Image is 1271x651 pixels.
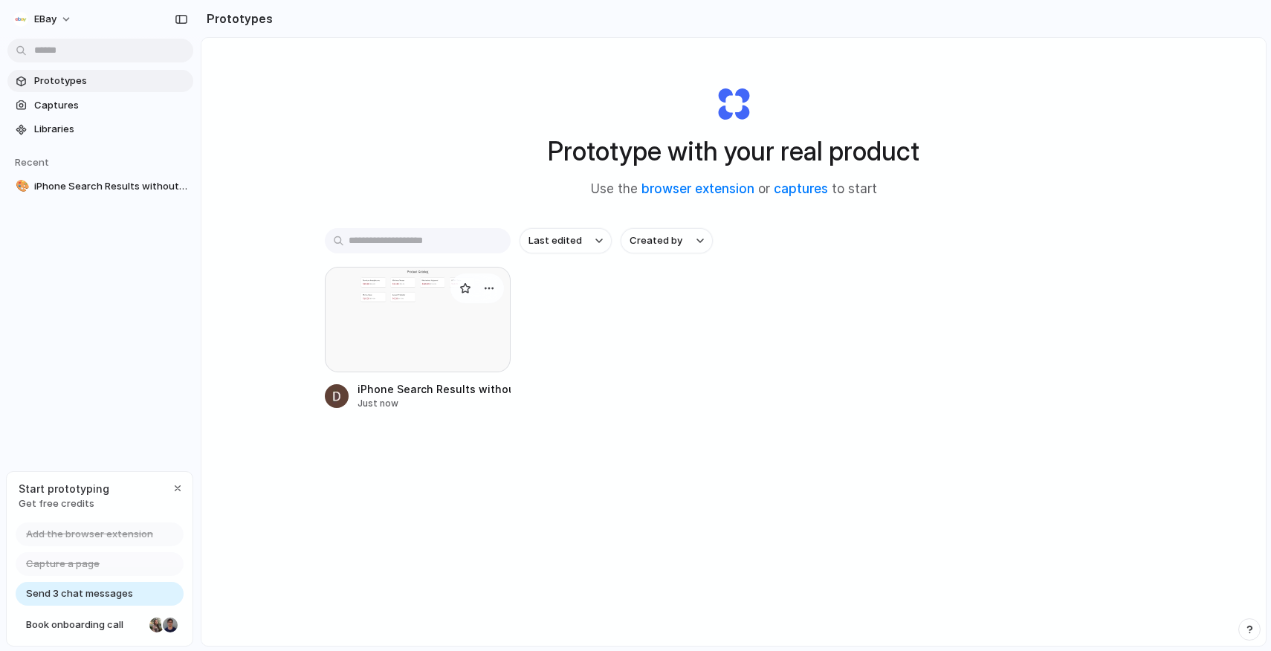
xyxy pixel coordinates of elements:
[13,179,28,194] button: 🎨
[34,12,56,27] span: eBay
[7,175,193,198] a: 🎨iPhone Search Results without Red Banner
[7,94,193,117] a: Captures
[34,98,187,113] span: Captures
[641,181,754,196] a: browser extension
[34,179,187,194] span: iPhone Search Results without Red Banner
[7,7,80,31] button: eBay
[528,233,582,248] span: Last edited
[774,181,828,196] a: captures
[325,267,511,410] a: iPhone Search Results without Red BanneriPhone Search Results without Red BannerJust now
[26,586,133,601] span: Send 3 chat messages
[201,10,273,27] h2: Prototypes
[630,233,682,248] span: Created by
[358,397,511,410] div: Just now
[520,228,612,253] button: Last edited
[161,616,179,634] div: Christian Iacullo
[15,156,49,168] span: Recent
[26,527,153,542] span: Add the browser extension
[26,618,143,632] span: Book onboarding call
[621,228,713,253] button: Created by
[358,381,511,397] div: iPhone Search Results without Red Banner
[7,118,193,140] a: Libraries
[19,496,109,511] span: Get free credits
[548,132,919,171] h1: Prototype with your real product
[148,616,166,634] div: Nicole Kubica
[26,557,100,571] span: Capture a page
[7,70,193,92] a: Prototypes
[34,74,187,88] span: Prototypes
[16,178,26,195] div: 🎨
[591,180,877,199] span: Use the or to start
[19,481,109,496] span: Start prototyping
[34,122,187,137] span: Libraries
[16,613,184,637] a: Book onboarding call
